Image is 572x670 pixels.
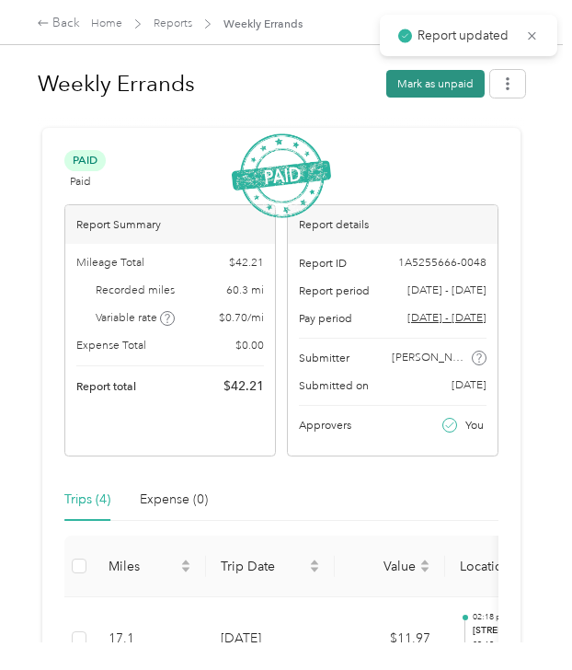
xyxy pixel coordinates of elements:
[180,564,191,575] span: caret-down
[94,536,206,597] th: Miles
[76,378,136,395] span: Report total
[180,557,191,568] span: caret-up
[70,174,91,191] span: Paid
[38,62,375,106] h1: Weekly Errands
[299,310,352,327] span: Pay period
[419,564,430,575] span: caret-down
[299,283,370,299] span: Report period
[299,377,369,394] span: Submitted on
[109,559,177,574] span: Miles
[223,377,264,397] span: $ 42.21
[299,255,347,271] span: Report ID
[398,255,486,271] span: 1A5255666-0048
[96,310,175,327] span: Variable rate
[76,255,144,271] span: Mileage Total
[64,150,106,171] span: Paid
[221,559,305,574] span: Trip Date
[206,536,335,597] th: Trip Date
[465,417,484,433] span: You
[299,350,349,366] span: Submitter
[309,557,320,568] span: caret-up
[91,17,122,30] a: Home
[309,564,320,575] span: caret-down
[65,205,275,244] div: Report Summary
[64,490,110,510] div: Trips (4)
[452,377,486,394] span: [DATE]
[407,310,486,327] span: Go to pay period
[154,17,192,30] a: Reports
[288,205,498,244] div: Report details
[219,310,264,327] span: $ 0.70 / mi
[335,536,445,597] th: Value
[235,338,264,354] span: $ 0.00
[37,14,80,33] div: Back
[76,338,146,354] span: Expense Total
[226,283,264,299] span: 60.3 mi
[229,255,264,271] span: $ 42.21
[349,559,416,574] span: Value
[407,283,486,299] span: [DATE] - [DATE]
[469,567,572,670] iframe: Everlance-gr Chat Button Frame
[419,557,430,568] span: caret-up
[140,490,208,510] div: Expense (0)
[299,417,351,433] span: Approvers
[96,283,175,299] span: Recorded miles
[223,16,303,32] span: Weekly Errands
[232,133,331,218] img: PaidStamp
[418,26,514,45] p: Report updated
[392,350,469,366] span: [PERSON_NAME]
[386,70,485,98] button: Mark as unpaid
